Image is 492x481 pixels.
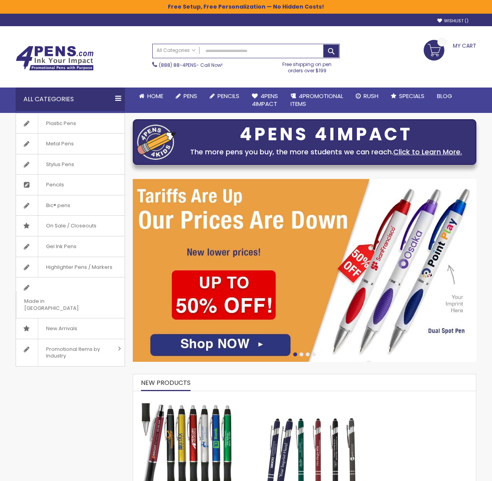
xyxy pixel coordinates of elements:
a: Gel Ink Pens [16,236,125,257]
img: 4Pens Custom Pens and Promotional Products [16,46,94,71]
span: Metal Pens [38,134,82,154]
div: 4PENS 4IMPACT [180,126,472,143]
a: (888) 88-4PENS [159,62,196,68]
div: The more pens you buy, the more students we can reach. [180,147,472,157]
a: Blog [431,88,458,105]
a: Promotional Items by Industry [16,339,125,366]
span: All Categories [157,47,196,54]
a: Metal Pens [16,134,125,154]
span: Promotional Items by Industry [38,339,115,366]
span: Highlighter Pens / Markers [38,257,120,277]
span: 4Pens 4impact [252,92,278,108]
img: four_pen_logo.png [137,124,176,160]
a: Pencils [203,88,246,105]
span: Pencils [217,92,239,100]
a: Plastic Pens [16,113,125,134]
a: Bic® pens [16,195,125,216]
span: Pencils [38,175,72,195]
a: Pens [169,88,203,105]
span: 4PROMOTIONAL ITEMS [291,92,343,108]
a: Custom Soft Touch Metal Pen - Stylus Top [251,395,371,401]
span: - Call Now! [159,62,223,68]
a: The Barton Custom Pens Special Offer [133,395,243,401]
span: Plastic Pens [38,113,84,134]
a: Made in [GEOGRAPHIC_DATA] [16,277,125,318]
a: On Sale / Closeouts [16,216,125,236]
span: Rush [364,92,378,100]
span: Bic® pens [38,195,78,216]
span: Home [147,92,163,100]
div: All Categories [16,88,125,111]
a: 4Pens4impact [246,88,284,113]
a: 4PROMOTIONALITEMS [284,88,349,113]
span: Stylus Pens [38,154,82,175]
span: New Arrivals [38,318,85,339]
a: Click to Learn More. [393,147,462,157]
span: Gel Ink Pens [38,236,84,257]
span: Pens [184,92,197,100]
div: Free shipping on pen orders over $199 [275,58,340,74]
span: On Sale / Closeouts [38,216,104,236]
a: Highlighter Pens / Markers [16,257,125,277]
a: Stylus Pens [16,154,125,175]
span: New Products [141,378,191,387]
a: Specials [385,88,431,105]
a: Rush [349,88,385,105]
span: Made in [GEOGRAPHIC_DATA] [16,291,105,318]
img: /cheap-promotional-products.html [133,179,476,362]
span: Blog [437,92,452,100]
a: All Categories [153,44,200,57]
a: Home [133,88,169,105]
a: New Arrivals [16,318,125,339]
a: Wishlist [437,18,469,24]
span: Specials [399,92,424,100]
a: Pencils [16,175,125,195]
